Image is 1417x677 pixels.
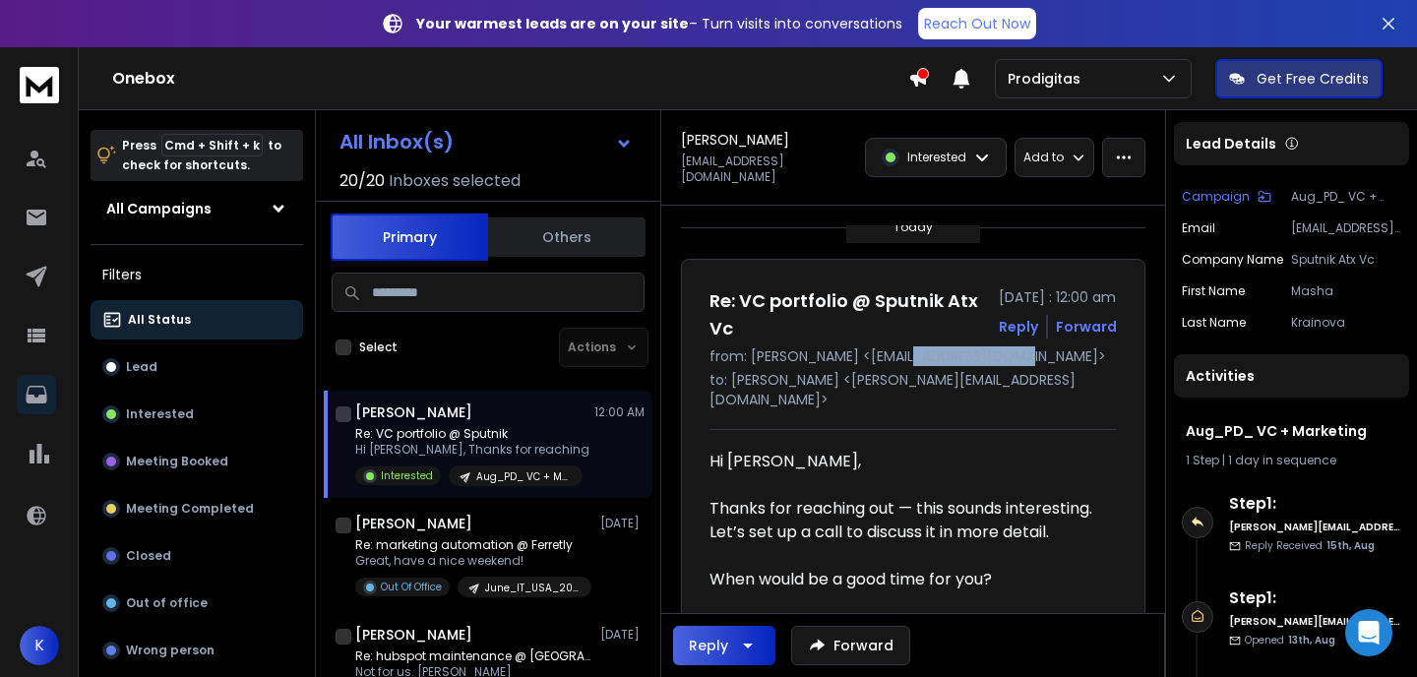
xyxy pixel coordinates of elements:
button: Lead [91,347,303,387]
span: 20 / 20 [339,169,385,193]
p: Great, have a nice weekend! [355,553,591,569]
div: Open Intercom Messenger [1345,609,1392,656]
strong: Your warmest leads are on your site [416,14,689,33]
button: Reply [673,626,775,665]
p: Press to check for shortcuts. [122,136,281,175]
button: Wrong person [91,631,303,670]
span: Cmd + Shift + k [161,134,263,156]
p: to: [PERSON_NAME] <[PERSON_NAME][EMAIL_ADDRESS][DOMAIN_NAME]> [709,370,1117,409]
p: Email [1182,220,1215,236]
p: 12:00 AM [594,404,645,420]
p: Meeting Completed [126,501,254,517]
button: Interested [91,395,303,434]
button: Closed [91,536,303,576]
div: | [1186,453,1397,468]
h6: [PERSON_NAME][EMAIL_ADDRESS][DOMAIN_NAME] [1229,614,1401,629]
p: Sputnik Atx Vc [1291,252,1401,268]
p: Opened [1245,633,1335,647]
p: Add to [1023,150,1064,165]
p: Campaign [1182,189,1250,205]
p: Reply Received [1245,538,1375,553]
p: Closed [126,548,171,564]
p: Today [893,219,933,235]
button: All Inbox(s) [324,122,648,161]
p: Out of office [126,595,208,611]
h1: [PERSON_NAME] [681,130,789,150]
p: Out Of Office [381,580,442,594]
p: Masha [1291,283,1401,299]
div: Hi [PERSON_NAME], [709,450,1101,473]
h1: [PERSON_NAME] [355,402,472,422]
a: Reach Out Now [918,8,1036,39]
p: – Turn visits into conversations [416,14,902,33]
span: 15th, Aug [1326,538,1375,553]
div: Activities [1174,354,1409,398]
p: Reach Out Now [924,14,1030,33]
div: Forward [1056,317,1117,337]
h3: Inboxes selected [389,169,521,193]
p: [DATE] [600,516,645,531]
button: Forward [791,626,910,665]
p: [DATE] [600,627,645,643]
p: Interested [381,468,433,483]
p: from: [PERSON_NAME] <[EMAIL_ADDRESS][DOMAIN_NAME]> [709,346,1117,366]
h6: Step 1 : [1229,586,1401,610]
p: Lead [126,359,157,375]
p: Meeting Booked [126,454,228,469]
button: All Campaigns [91,189,303,228]
label: Select [359,339,398,355]
h1: [PERSON_NAME] [355,514,472,533]
button: Get Free Credits [1215,59,1383,98]
p: Interested [126,406,194,422]
h1: All Campaigns [106,199,212,218]
button: All Status [91,300,303,339]
p: Get Free Credits [1257,69,1369,89]
p: Wrong person [126,643,215,658]
p: Hi [PERSON_NAME], Thanks for reaching [355,442,589,458]
h1: Onebox [112,67,908,91]
button: K [20,626,59,665]
div: When would be a good time for you? [709,568,1101,591]
p: [DATE] : 12:00 am [999,287,1117,307]
p: First Name [1182,283,1245,299]
button: Primary [331,214,488,261]
p: Re: marketing automation @ Ferretly [355,537,591,553]
p: Re: VC portfolio @ Sputnik [355,426,589,442]
h1: All Inbox(s) [339,132,454,152]
button: Campaign [1182,189,1271,205]
p: Krainova [1291,315,1401,331]
button: Meeting Booked [91,442,303,481]
img: logo [20,67,59,103]
p: Prodigitas [1008,69,1088,89]
p: Lead Details [1186,134,1276,154]
button: Reply [999,317,1038,337]
p: Company Name [1182,252,1283,268]
div: Thanks for reaching out — this sounds interesting. Let’s set up a call to discuss it in more detail. [709,497,1101,544]
p: Re: hubspot maintenance @ [GEOGRAPHIC_DATA] [355,648,591,664]
h1: Re: VC portfolio @ Sputnik Atx Vc [709,287,987,342]
h6: Step 1 : [1229,492,1401,516]
h1: [PERSON_NAME] [355,625,472,645]
button: Meeting Completed [91,489,303,528]
div: Reply [689,636,728,655]
span: 1 Step [1186,452,1219,468]
p: Last Name [1182,315,1246,331]
span: 13th, Aug [1288,633,1335,647]
p: Aug_PD_ VC + Marketing [1291,189,1401,205]
h6: [PERSON_NAME][EMAIL_ADDRESS][DOMAIN_NAME] [1229,520,1401,534]
p: [EMAIL_ADDRESS][DOMAIN_NAME] [681,154,853,185]
span: 1 day in sequence [1228,452,1336,468]
button: Others [488,215,646,259]
p: Aug_PD_ VC + Marketing [476,469,571,484]
p: June_IT_USA_20-500_Growth_VP_HEAD_DIRECTOR [485,581,580,595]
h3: Filters [91,261,303,288]
p: Interested [907,150,966,165]
p: [EMAIL_ADDRESS][DOMAIN_NAME] [1291,220,1401,236]
h1: Aug_PD_ VC + Marketing [1186,421,1397,441]
p: All Status [128,312,191,328]
button: Out of office [91,584,303,623]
